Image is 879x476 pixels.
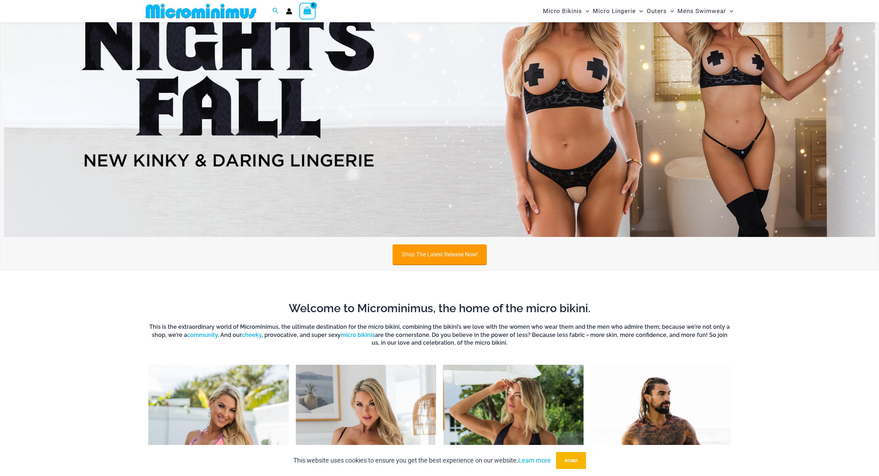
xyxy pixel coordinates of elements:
span: Menu Toggle [726,2,733,20]
span: Outers [647,2,667,20]
a: micro bikinis [341,332,375,338]
h6: This is the extraordinary world of Microminimus, the ultimate destination for the micro bikini, c... [148,323,731,347]
a: Account icon link [286,8,292,14]
a: Learn more [518,457,551,464]
span: Mens Swimwear [677,2,726,20]
span: Menu Toggle [636,2,643,20]
a: Search icon link [273,7,279,16]
a: Micro BikinisMenu ToggleMenu Toggle [541,2,591,20]
a: cheeky [242,332,262,338]
h2: Welcome to Microminimus, the home of the micro bikini. [148,301,731,316]
span: Micro Lingerie [593,2,636,20]
a: Mens SwimwearMenu ToggleMenu Toggle [676,2,735,20]
a: Shop The Latest Release Now! [393,244,487,264]
span: Micro Bikinis [543,2,582,20]
a: View Shopping Cart, empty [299,3,316,19]
a: community [187,332,218,338]
a: Micro LingerieMenu ToggleMenu Toggle [591,2,645,20]
img: MM SHOP LOGO FLAT [143,3,259,19]
a: OutersMenu ToggleMenu Toggle [645,2,676,20]
button: Accept [556,452,586,469]
nav: Site Navigation [540,1,736,21]
span: Menu Toggle [667,2,674,20]
span: Menu Toggle [582,2,589,20]
p: This website uses cookies to ensure you get the best experience on our website. [293,455,551,466]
